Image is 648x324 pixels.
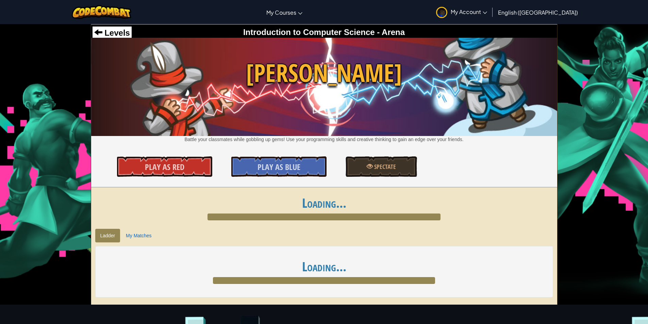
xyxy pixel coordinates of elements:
[91,136,557,143] p: Battle your classmates while gobbling up gems! Use your programming skills and creative thinking ...
[495,3,581,21] a: English ([GEOGRAPHIC_DATA])
[375,28,405,37] span: - Arena
[102,259,546,274] h1: Loading...
[94,28,130,37] a: Levels
[91,38,557,136] img: Wakka Maul
[257,161,300,172] span: Play As Blue
[121,229,156,242] a: My Matches
[243,28,375,37] span: Introduction to Computer Science
[346,156,417,177] a: Spectate
[95,229,120,242] a: Ladder
[433,1,491,23] a: My Account
[373,163,396,171] span: Spectate
[263,3,306,21] a: My Courses
[266,9,296,16] span: My Courses
[91,196,557,210] h1: Loading...
[91,55,557,90] span: [PERSON_NAME]
[72,5,131,19] img: CodeCombat logo
[498,9,578,16] span: English ([GEOGRAPHIC_DATA])
[145,161,184,172] span: Play As Red
[451,8,487,15] span: My Account
[102,28,130,37] span: Levels
[436,7,447,18] img: avatar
